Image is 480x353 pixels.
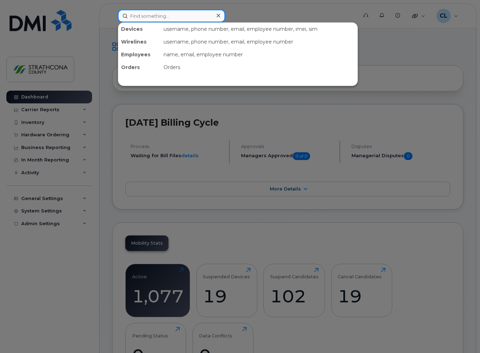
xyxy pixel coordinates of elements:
div: Orders [118,61,161,74]
div: Wirelines [118,35,161,48]
div: Orders [161,61,358,74]
div: username, phone number, email, employee number, imei, sim [161,23,358,35]
div: Devices [118,23,161,35]
div: name, email, employee number [161,48,358,61]
div: Employees [118,48,161,61]
div: username, phone number, email, employee number [161,35,358,48]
